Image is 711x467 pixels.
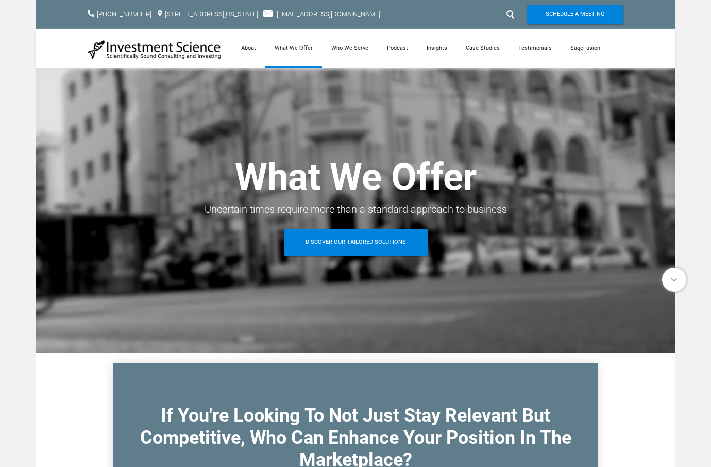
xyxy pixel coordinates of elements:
[378,29,417,68] a: Podcast
[88,39,222,60] img: Investment Science | NYC Consulting Services
[265,29,322,68] a: What We Offer
[306,229,406,256] span: Discover Our Tailored Solutions
[235,155,477,199] strong: What We Offer
[546,5,605,24] span: Schedule A Meeting
[277,10,380,18] a: [EMAIL_ADDRESS][DOMAIN_NAME]
[232,29,265,68] a: About
[417,29,456,68] a: Insights
[97,10,151,18] a: [PHONE_NUMBER]
[322,29,378,68] a: Who We Serve
[165,10,258,18] a: [STREET_ADDRESS][US_STATE]​
[284,229,428,256] a: Discover Our Tailored Solutions
[527,5,623,24] a: Schedule A Meeting
[88,200,623,219] div: Uncertain times require more than a standard approach to business
[509,29,561,68] a: Testimonials
[456,29,509,68] a: Case Studies
[561,29,610,68] a: SageFusion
